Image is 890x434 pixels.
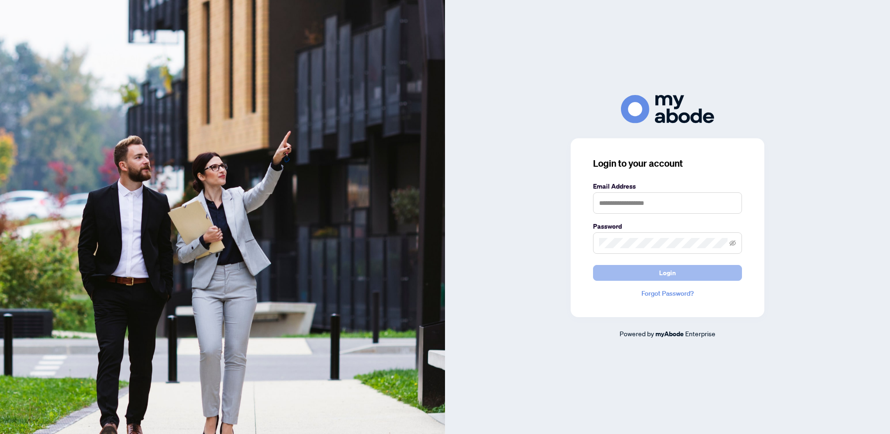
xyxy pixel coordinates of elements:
[621,95,714,123] img: ma-logo
[593,157,742,170] h3: Login to your account
[593,221,742,231] label: Password
[655,329,684,339] a: myAbode
[620,329,654,338] span: Powered by
[685,329,715,338] span: Enterprise
[729,240,736,246] span: eye-invisible
[593,288,742,298] a: Forgot Password?
[593,181,742,191] label: Email Address
[593,265,742,281] button: Login
[659,265,676,280] span: Login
